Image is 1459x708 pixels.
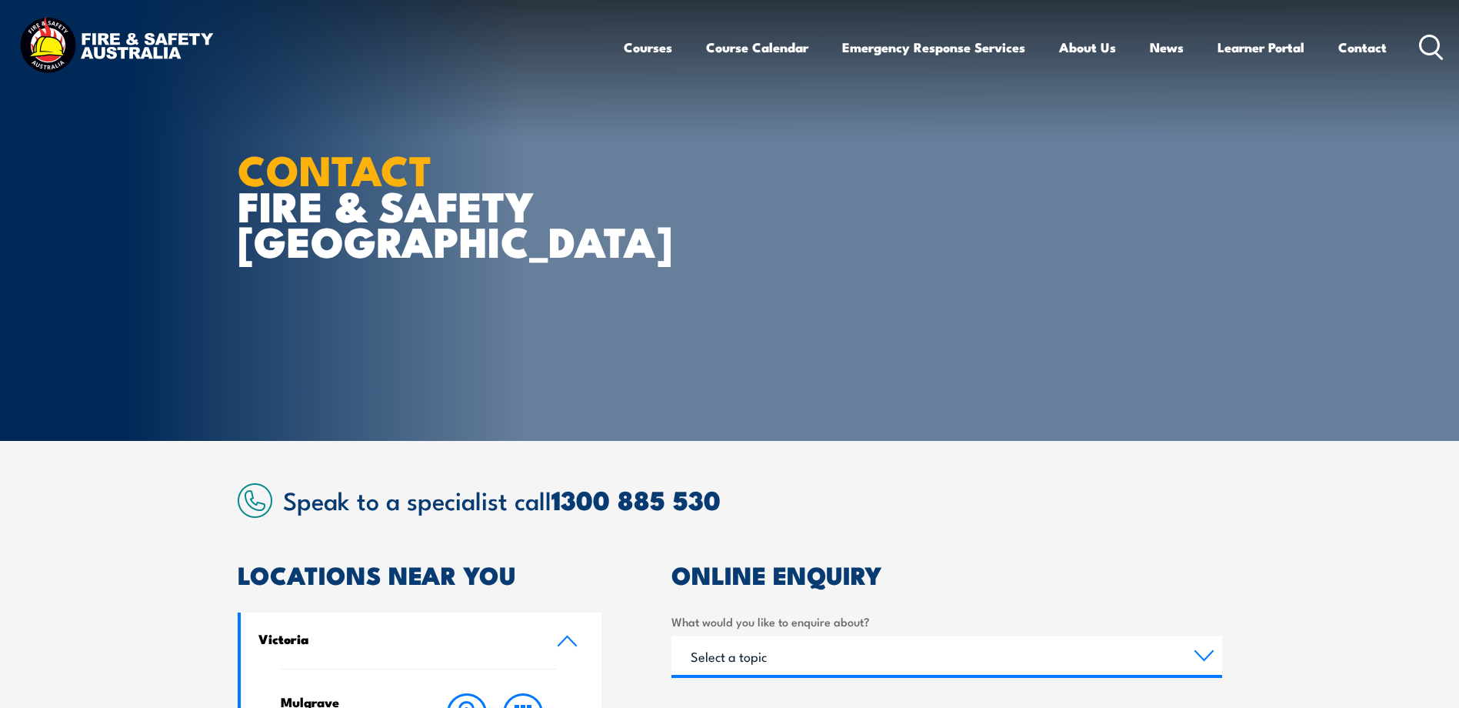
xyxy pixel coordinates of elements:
[238,563,602,585] h2: LOCATIONS NEAR YOU
[551,479,721,519] a: 1300 885 530
[1150,27,1184,68] a: News
[241,613,602,669] a: Victoria
[238,151,618,259] h1: FIRE & SAFETY [GEOGRAPHIC_DATA]
[706,27,808,68] a: Course Calendar
[258,630,534,647] h4: Victoria
[671,613,1222,630] label: What would you like to enquire about?
[1059,27,1116,68] a: About Us
[283,486,1222,513] h2: Speak to a specialist call
[1338,27,1387,68] a: Contact
[1217,27,1304,68] a: Learner Portal
[842,27,1025,68] a: Emergency Response Services
[238,136,432,200] strong: CONTACT
[671,563,1222,585] h2: ONLINE ENQUIRY
[624,27,672,68] a: Courses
